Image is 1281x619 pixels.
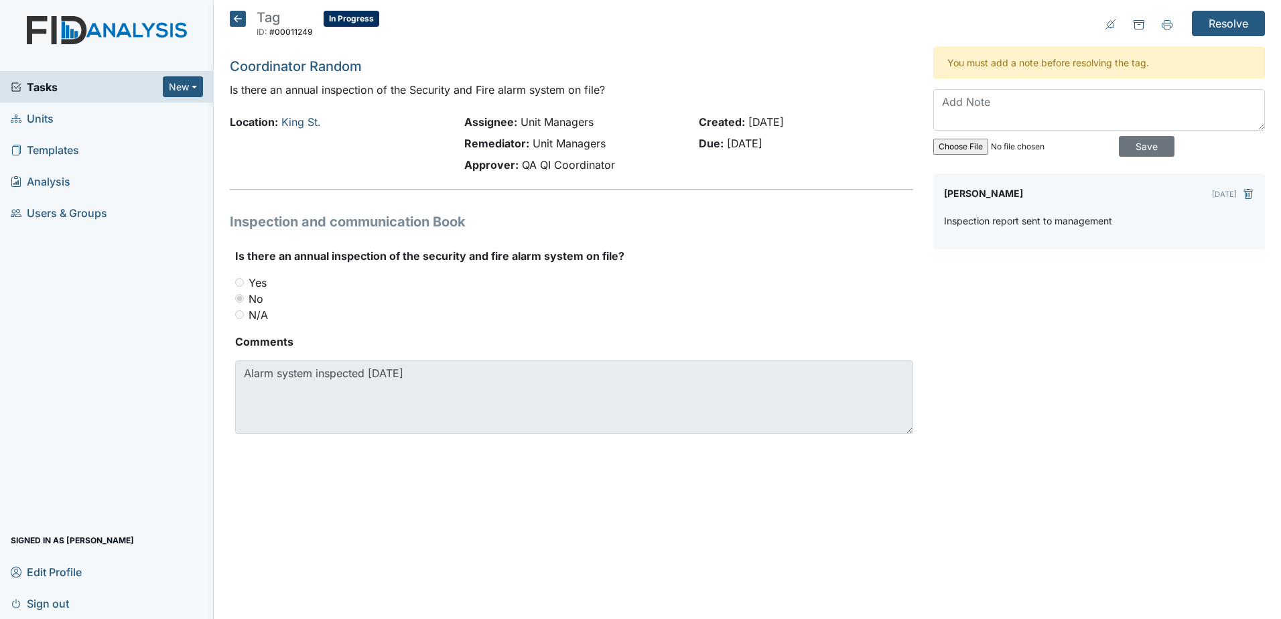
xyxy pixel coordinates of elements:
[249,275,267,291] label: Yes
[235,310,244,319] input: N/A
[269,27,313,37] span: #00011249
[11,202,107,223] span: Users & Groups
[1119,136,1174,157] input: Save
[230,82,913,98] p: Is there an annual inspection of the Security and Fire alarm system on file?
[11,79,163,95] a: Tasks
[699,137,724,150] strong: Due:
[11,530,134,551] span: Signed in as [PERSON_NAME]
[464,158,519,171] strong: Approver:
[163,76,203,97] button: New
[727,137,762,150] span: [DATE]
[933,47,1265,78] div: You must add a note before resolving the tag.
[324,11,379,27] span: In Progress
[11,139,79,160] span: Templates
[235,360,913,434] textarea: Alarm system inspected [DATE]
[1212,190,1237,199] small: [DATE]
[235,278,244,287] input: Yes
[944,184,1023,203] label: [PERSON_NAME]
[11,108,54,129] span: Units
[1192,11,1265,36] input: Resolve
[521,115,594,129] span: Unit Managers
[235,334,913,350] strong: Comments
[281,115,321,129] a: King St.
[533,137,606,150] span: Unit Managers
[944,214,1112,228] p: Inspection report sent to management
[230,58,362,74] a: Coordinator Random
[11,593,69,614] span: Sign out
[235,294,244,303] input: No
[230,212,913,232] h1: Inspection and communication Book
[748,115,784,129] span: [DATE]
[699,115,745,129] strong: Created:
[11,561,82,582] span: Edit Profile
[464,137,529,150] strong: Remediator:
[249,307,268,323] label: N/A
[11,171,70,192] span: Analysis
[230,115,278,129] strong: Location:
[257,27,267,37] span: ID:
[464,115,517,129] strong: Assignee:
[235,248,624,264] label: Is there an annual inspection of the security and fire alarm system on file?
[249,291,263,307] label: No
[257,9,280,25] span: Tag
[522,158,615,171] span: QA QI Coordinator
